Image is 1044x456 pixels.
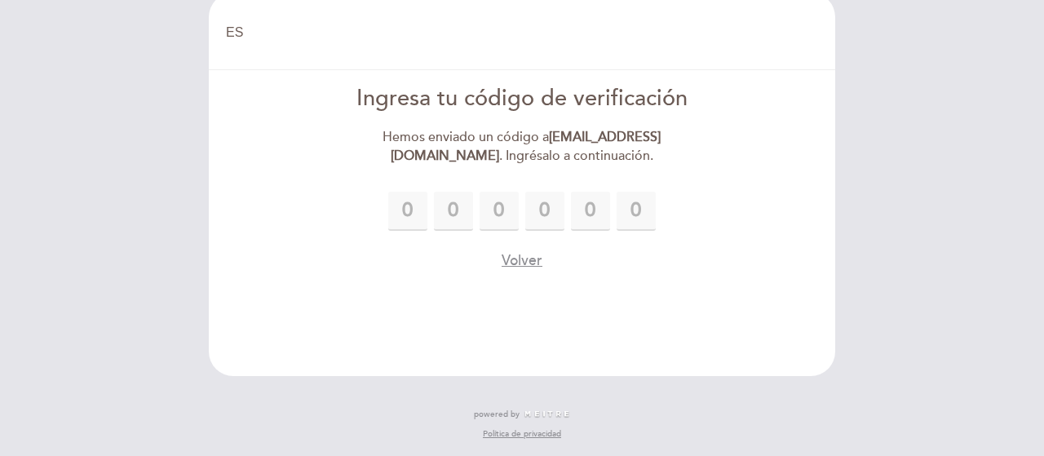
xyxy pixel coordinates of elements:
input: 0 [480,192,519,231]
input: 0 [525,192,564,231]
input: 0 [617,192,656,231]
strong: [EMAIL_ADDRESS][DOMAIN_NAME] [391,129,661,164]
div: Hemos enviado un código a . Ingrésalo a continuación. [335,128,710,166]
a: powered by [474,409,570,420]
input: 0 [434,192,473,231]
input: 0 [571,192,610,231]
div: Ingresa tu código de verificación [335,83,710,115]
a: Política de privacidad [483,428,561,440]
span: powered by [474,409,520,420]
img: MEITRE [524,410,570,418]
button: Volver [502,250,542,271]
input: 0 [388,192,427,231]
